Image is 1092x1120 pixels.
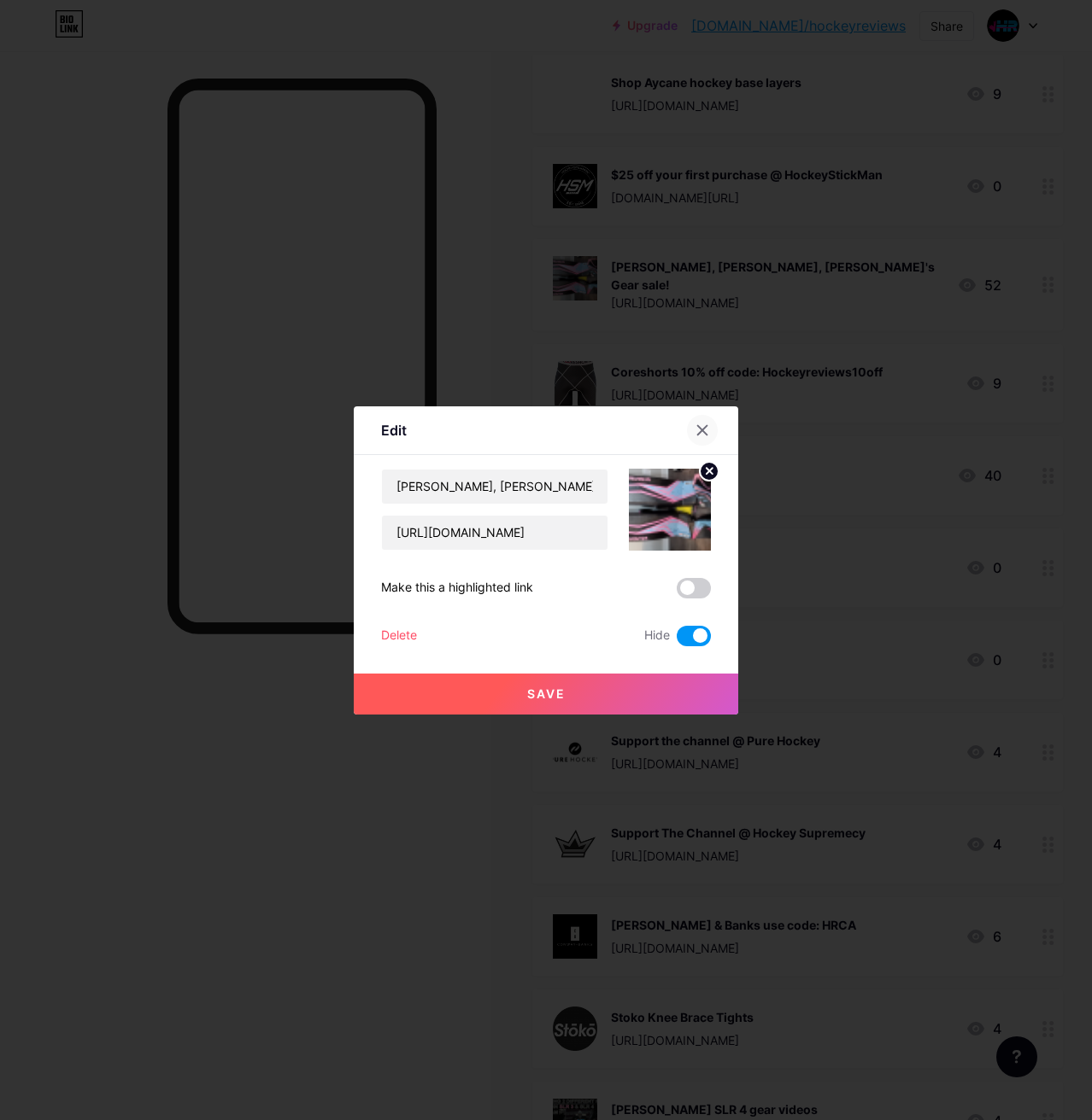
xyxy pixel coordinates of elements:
div: Edit [381,420,407,440]
input: Title [382,470,608,504]
div: Make this a highlighted link [381,578,533,598]
img: link_thumbnail [629,469,711,551]
div: Delete [381,626,417,646]
span: Save [527,686,566,701]
span: Hide [644,626,670,646]
button: Save [354,674,738,715]
input: URL [382,516,608,550]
